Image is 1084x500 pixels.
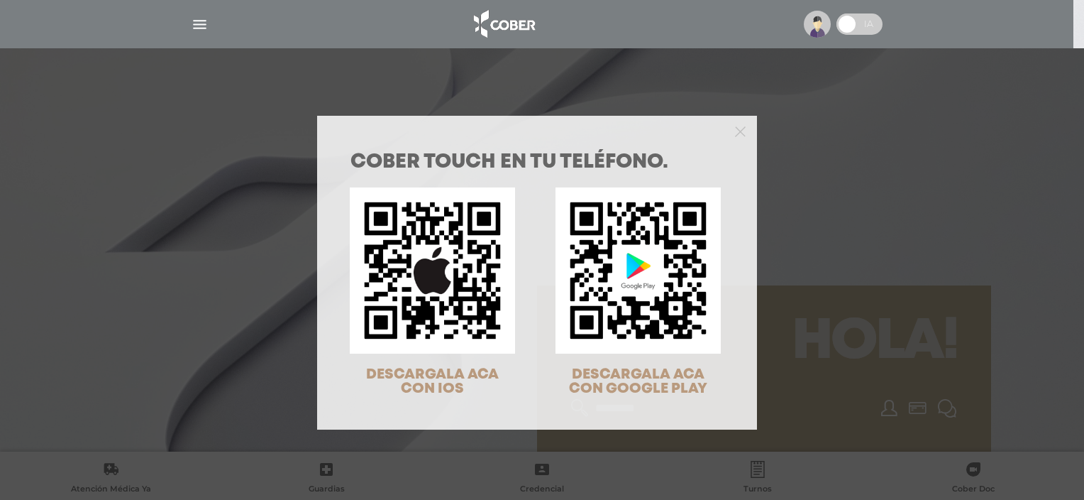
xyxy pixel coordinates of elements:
[350,187,515,353] img: qr-code
[735,124,746,137] button: Close
[350,153,724,173] h1: COBER TOUCH en tu teléfono.
[555,187,721,353] img: qr-code
[569,368,707,396] span: DESCARGALA ACA CON GOOGLE PLAY
[366,368,499,396] span: DESCARGALA ACA CON IOS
